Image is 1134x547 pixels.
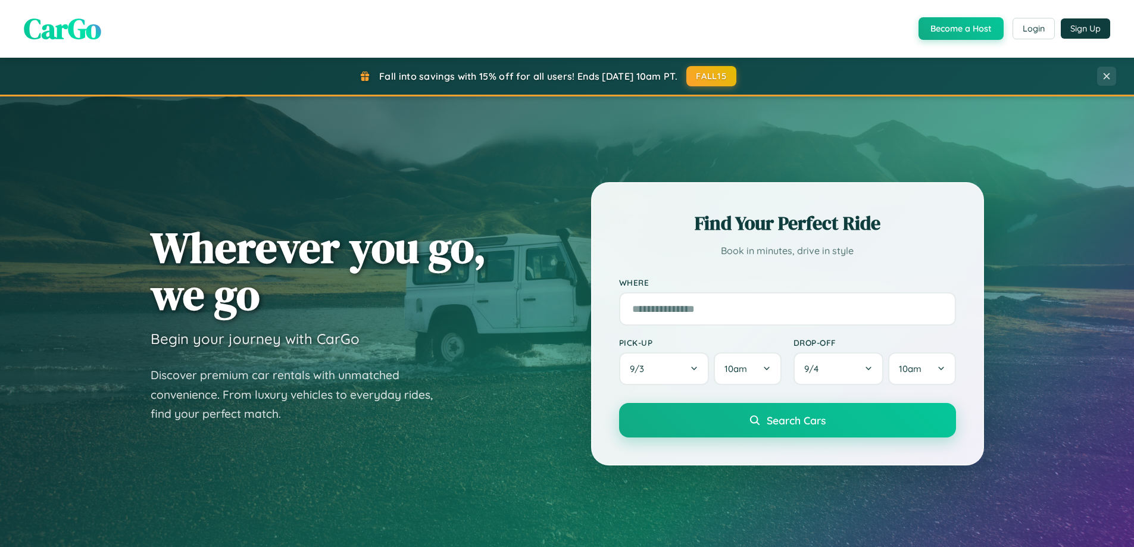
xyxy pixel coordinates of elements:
[899,363,921,374] span: 10am
[767,414,826,427] span: Search Cars
[619,337,782,348] label: Pick-up
[151,330,360,348] h3: Begin your journey with CarGo
[1061,18,1110,39] button: Sign Up
[794,337,956,348] label: Drop-off
[919,17,1004,40] button: Become a Host
[1013,18,1055,39] button: Login
[714,352,781,385] button: 10am
[888,352,955,385] button: 10am
[630,363,650,374] span: 9 / 3
[619,403,956,437] button: Search Cars
[151,224,486,318] h1: Wherever you go, we go
[619,352,710,385] button: 9/3
[151,365,448,424] p: Discover premium car rentals with unmatched convenience. From luxury vehicles to everyday rides, ...
[619,242,956,260] p: Book in minutes, drive in style
[619,210,956,236] h2: Find Your Perfect Ride
[379,70,677,82] span: Fall into savings with 15% off for all users! Ends [DATE] 10am PT.
[724,363,747,374] span: 10am
[24,9,101,48] span: CarGo
[686,66,736,86] button: FALL15
[619,277,956,287] label: Where
[804,363,824,374] span: 9 / 4
[794,352,884,385] button: 9/4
